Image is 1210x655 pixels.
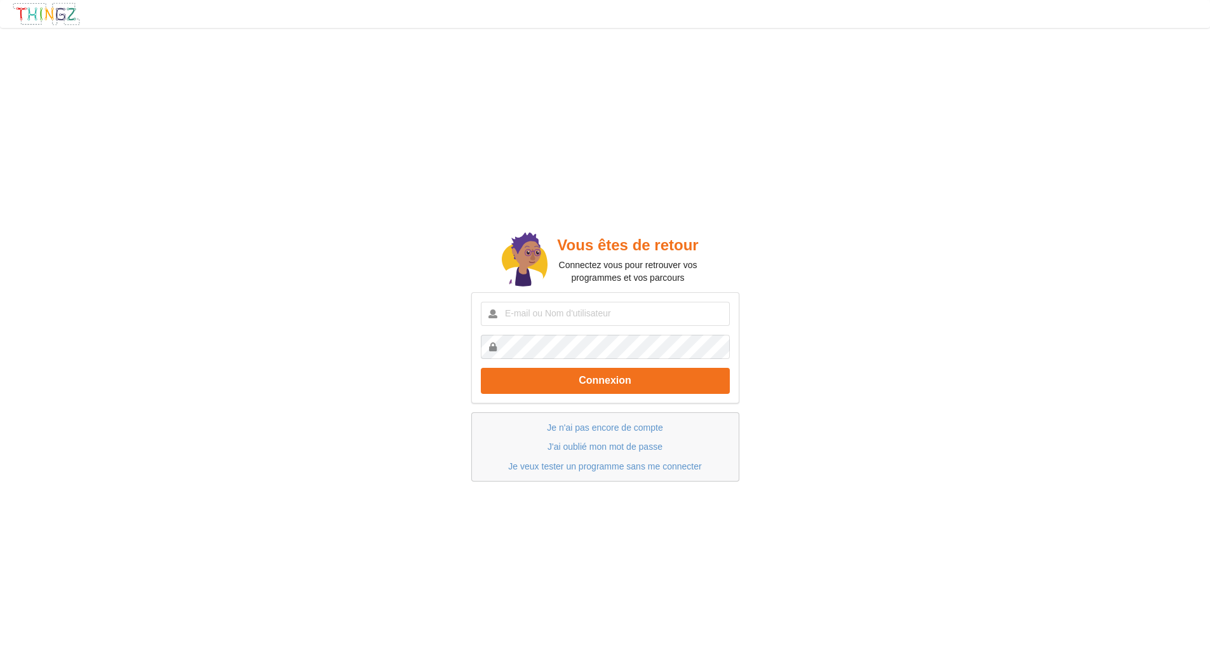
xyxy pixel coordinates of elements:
a: Je n'ai pas encore de compte [547,422,662,433]
a: J'ai oublié mon mot de passe [548,442,662,452]
h2: Vous êtes de retour [548,236,708,255]
img: thingz_logo.png [12,2,81,26]
button: Connexion [481,368,730,394]
input: E-mail ou Nom d'utilisateur [481,302,730,326]
img: doc.svg [502,233,548,288]
p: Connectez vous pour retrouver vos programmes et vos parcours [548,259,708,284]
a: Je veux tester un programme sans me connecter [508,461,701,471]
